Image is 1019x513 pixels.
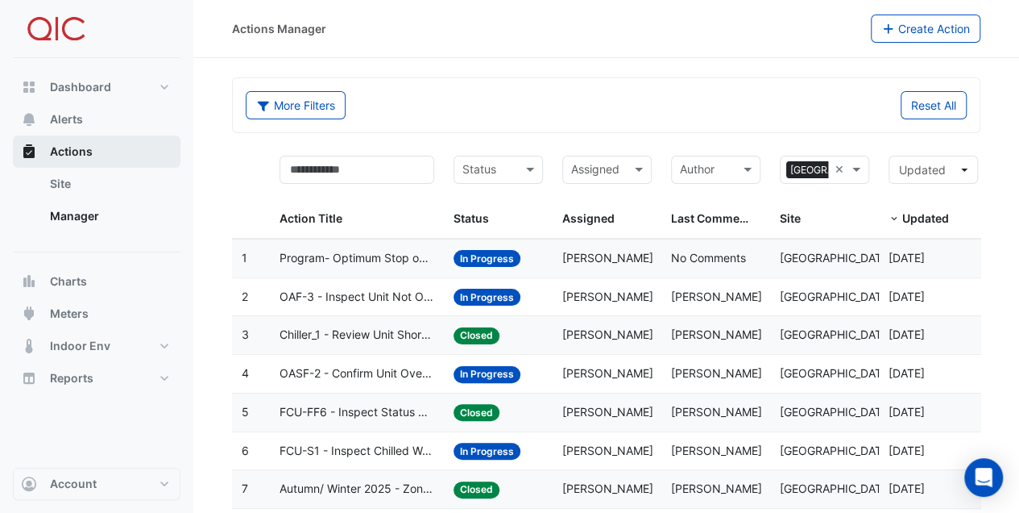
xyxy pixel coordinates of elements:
[562,251,653,265] span: [PERSON_NAME]
[780,290,893,303] span: [GEOGRAPHIC_DATA]
[902,211,949,225] span: Updated
[871,15,981,43] button: Create Action
[242,290,248,303] span: 2
[280,326,434,344] span: Chiller_1 - Review Unit Short Cycling
[780,366,893,380] span: [GEOGRAPHIC_DATA]
[50,306,89,322] span: Meters
[280,288,434,307] span: OAF-3 - Inspect Unit Not Operating
[454,443,520,460] span: In Progress
[50,144,93,160] span: Actions
[13,265,180,298] button: Charts
[562,327,653,341] span: [PERSON_NAME]
[21,370,37,386] app-icon: Reports
[780,327,893,341] span: [GEOGRAPHIC_DATA]
[835,161,848,179] span: Clear
[21,338,37,354] app-icon: Indoor Env
[280,442,434,461] span: FCU-S1 - Inspect Chilled Water Valve Leak
[246,91,346,119] button: More Filters
[50,338,110,354] span: Indoor Env
[21,144,37,160] app-icon: Actions
[786,161,894,179] span: [GEOGRAPHIC_DATA]
[50,476,97,492] span: Account
[21,306,37,322] app-icon: Meters
[13,103,180,136] button: Alerts
[37,168,180,200] a: Site
[50,111,83,127] span: Alerts
[889,405,925,419] span: 2025-09-04T13:32:04.708
[889,251,925,265] span: 2025-09-04T14:53:02.694
[671,251,746,265] span: No Comments
[280,249,434,268] span: Program- Optimum Stop on Chillers
[562,211,615,225] span: Assigned
[454,289,520,306] span: In Progress
[671,290,762,303] span: [PERSON_NAME]
[780,444,893,457] span: [GEOGRAPHIC_DATA]
[242,327,249,341] span: 3
[671,327,762,341] span: [PERSON_NAME]
[454,211,489,225] span: Status
[671,211,764,225] span: Last Commented
[780,482,893,495] span: [GEOGRAPHIC_DATA]
[242,405,249,419] span: 5
[21,79,37,95] app-icon: Dashboard
[562,366,653,380] span: [PERSON_NAME]
[671,444,762,457] span: [PERSON_NAME]
[13,168,180,239] div: Actions
[780,251,893,265] span: [GEOGRAPHIC_DATA]
[889,444,925,457] span: 2025-08-27T09:45:47.066
[242,482,248,495] span: 7
[242,366,249,380] span: 4
[562,444,653,457] span: [PERSON_NAME]
[13,136,180,168] button: Actions
[889,290,925,303] span: 2025-09-04T13:41:33.128
[50,79,111,95] span: Dashboard
[562,405,653,419] span: [PERSON_NAME]
[242,251,247,265] span: 1
[280,480,434,498] span: Autumn/ Winter 2025 - Zone Temp Setpoint and Deadband Alignment [BEEP]
[280,365,434,383] span: OASF-2 - Confirm Unit Overnight Operation (Energy Waste)
[13,330,180,362] button: Indoor Env
[21,111,37,127] app-icon: Alerts
[671,366,762,380] span: [PERSON_NAME]
[50,273,87,290] span: Charts
[899,163,946,177] span: Updated
[889,366,925,380] span: 2025-09-04T13:33:02.725
[232,20,326,37] div: Actions Manager
[454,404,499,421] span: Closed
[50,370,93,386] span: Reports
[671,482,762,495] span: [PERSON_NAME]
[671,405,762,419] span: [PERSON_NAME]
[901,91,967,119] button: Reset All
[13,298,180,330] button: Meters
[13,468,180,500] button: Account
[13,362,180,394] button: Reports
[242,444,249,457] span: 6
[889,327,925,341] span: 2025-09-04T13:40:18.388
[562,290,653,303] span: [PERSON_NAME]
[780,211,801,225] span: Site
[454,482,499,498] span: Closed
[780,405,893,419] span: [GEOGRAPHIC_DATA]
[454,327,499,344] span: Closed
[21,273,37,290] app-icon: Charts
[19,13,92,45] img: Company Logo
[562,482,653,495] span: [PERSON_NAME]
[280,211,342,225] span: Action Title
[889,482,925,495] span: 2025-08-07T12:44:18.043
[280,403,434,422] span: FCU-FF6 - Inspect Status Broken Switch
[889,156,978,184] button: Updated
[37,200,180,232] a: Manager
[454,250,520,267] span: In Progress
[454,366,520,383] span: In Progress
[13,71,180,103] button: Dashboard
[964,458,1003,497] div: Open Intercom Messenger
